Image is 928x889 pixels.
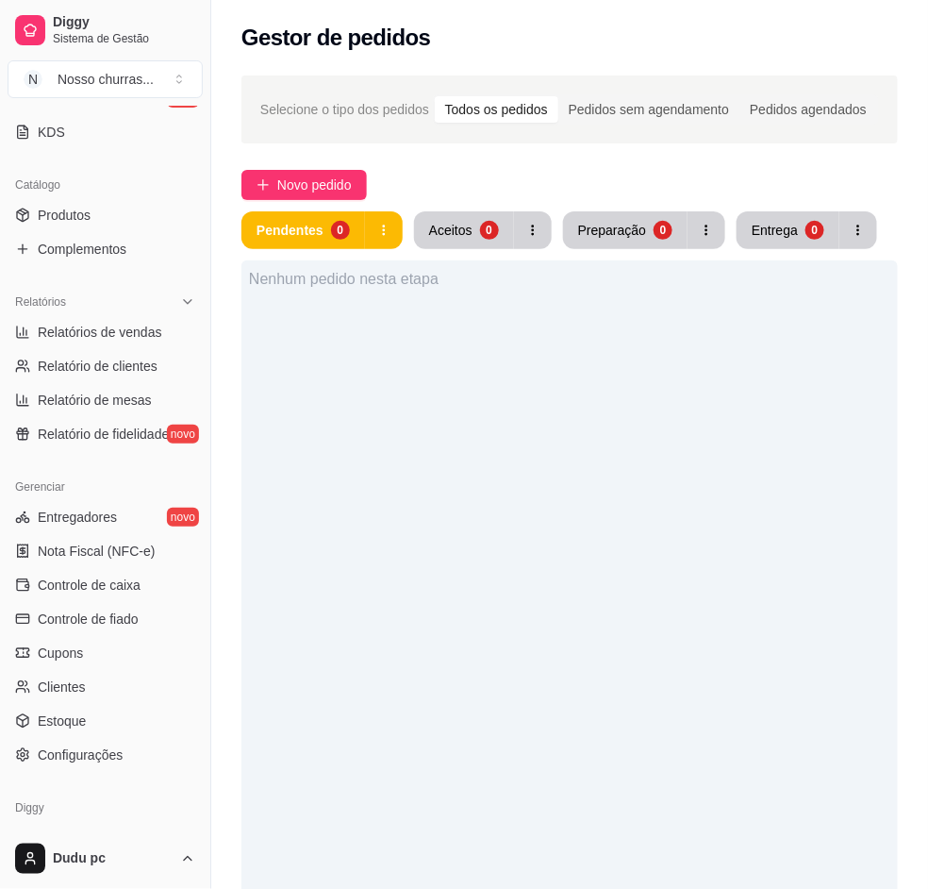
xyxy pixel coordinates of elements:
span: Nota Fiscal (NFC-e) [38,542,155,561]
div: 0 [805,221,824,240]
span: Dudu pc [53,850,173,867]
div: Nosso churras ... [58,70,154,89]
a: Cupons [8,638,203,668]
span: Relatório de fidelidade [38,425,169,444]
span: Relatório de mesas [38,391,152,410]
a: Complementos [8,234,203,264]
button: Entrega0 [737,211,839,249]
span: Complementos [38,240,126,259]
a: Nota Fiscal (NFC-e) [8,536,203,566]
a: Produtos [8,200,203,230]
div: 0 [654,221,672,240]
span: Controle de fiado [38,610,139,629]
h2: Gestor de pedidos [241,23,431,53]
span: Relatórios [15,294,66,310]
span: Selecione o tipo dos pedidos [260,99,429,120]
a: Controle de caixa [8,570,203,600]
button: Select a team [8,60,203,98]
button: Aceitos0 [414,211,514,249]
span: Novo pedido [277,175,352,195]
a: DiggySistema de Gestão [8,8,203,53]
span: Relatórios de vendas [38,323,162,342]
a: Relatórios de vendas [8,317,203,347]
span: Entregadores [38,508,117,527]
div: Pendentes [257,221,323,240]
div: Diggy [8,793,203,823]
div: Aceitos [429,221,472,240]
a: Estoque [8,706,203,736]
span: Controle de caixa [38,576,141,595]
div: 0 [480,221,499,240]
div: 0 [331,221,350,240]
div: Preparação [578,221,646,240]
span: N [24,70,42,89]
a: Controle de fiado [8,604,203,634]
span: Produtos [38,206,91,225]
span: Clientes [38,678,86,696]
span: plus [257,178,270,192]
a: Planos [8,823,203,853]
span: Configurações [38,746,123,764]
a: KDS [8,117,203,147]
div: Entrega [752,221,798,240]
div: Gerenciar [8,472,203,502]
span: Diggy [53,14,195,31]
div: Nenhum pedido nesta etapa [249,268,890,291]
a: Relatório de mesas [8,385,203,415]
div: Catálogo [8,170,203,200]
div: Todos os pedidos [435,96,558,123]
span: Estoque [38,712,86,730]
a: Relatório de clientes [8,351,203,381]
button: Preparação0 [563,211,688,249]
span: Cupons [38,644,83,663]
button: Pendentes0 [241,211,365,249]
a: Configurações [8,740,203,770]
span: Sistema de Gestão [53,31,195,46]
span: Relatório de clientes [38,357,157,376]
button: Novo pedido [241,170,367,200]
a: Relatório de fidelidadenovo [8,419,203,449]
button: Dudu pc [8,836,203,881]
div: Pedidos agendados [739,96,877,123]
a: Entregadoresnovo [8,502,203,532]
div: Pedidos sem agendamento [558,96,739,123]
a: Clientes [8,672,203,702]
span: KDS [38,123,65,142]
